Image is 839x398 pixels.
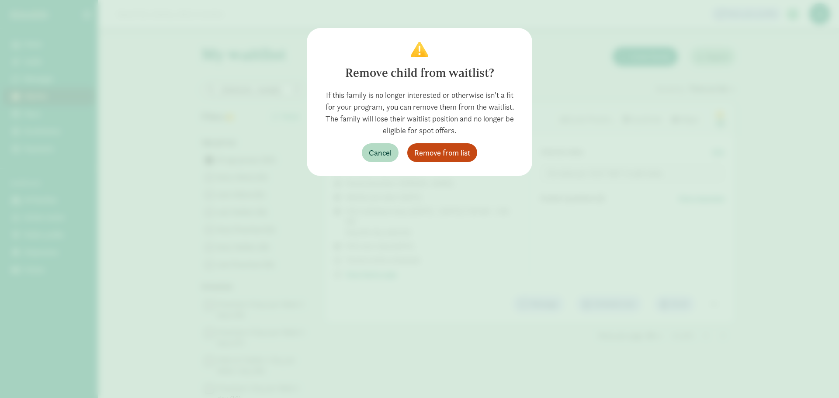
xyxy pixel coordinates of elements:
[407,143,477,162] button: Remove from list
[411,42,428,57] img: Confirm
[321,89,518,136] div: If this family is no longer interested or otherwise isn't a fit for your program, you can remove ...
[321,64,518,82] div: Remove child from waitlist?
[362,143,399,162] button: Cancel
[414,147,470,159] span: Remove from list
[369,147,392,159] span: Cancel
[795,356,839,398] iframe: Chat Widget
